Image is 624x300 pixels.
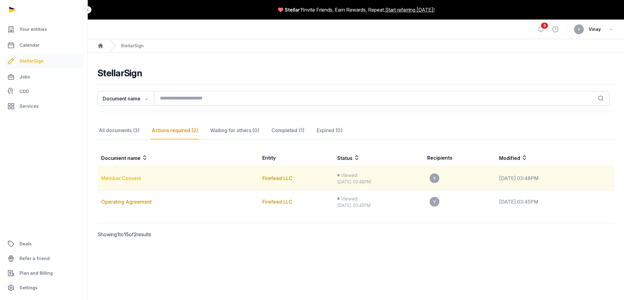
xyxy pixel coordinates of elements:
span: V [433,200,436,204]
th: Status [334,149,424,167]
nav: Breadcrumb [88,39,624,53]
a: Services [5,99,83,114]
iframe: Chat Widget [515,230,624,300]
a: CDD [5,85,83,98]
span: Calendar [19,42,40,49]
span: Viewed [341,195,357,202]
div: StellarSign [121,43,144,49]
span: 15 [124,231,129,237]
p: Showing to of results [97,223,219,245]
span: Vinay [589,26,601,33]
span: Refer a friend [19,255,50,262]
th: Modified [495,149,614,167]
div: Waiting for others (0) [209,122,261,139]
span: Plan and Billing [19,269,53,277]
div: Expired (0) [315,122,344,139]
td: [DATE] 03:45PM [495,190,598,214]
span: Viewed [341,172,357,179]
a: StellarSign [5,54,83,68]
span: 2 [134,231,137,237]
h2: StellarSign [97,67,614,78]
span: Deals [19,240,32,248]
td: [DATE] 03:48PM [495,167,598,190]
span: 1 [117,231,119,237]
a: Deals [5,237,83,251]
a: Calendar [5,38,83,52]
th: Document name [97,149,259,167]
div: Completed (1) [270,122,306,139]
a: Your entities [5,22,83,37]
span: Services [19,103,39,110]
a: Settings [5,280,83,295]
span: Stellar? [285,6,303,13]
a: Jobs [5,70,83,84]
span: 5 [541,23,548,29]
div: [DATE] 03:48PM [337,179,420,185]
a: Start referring [DATE]! [385,6,434,13]
a: Firefeed LLC [262,199,292,205]
th: Recipients [424,149,495,167]
span: Settings [19,284,37,291]
button: V [574,24,584,34]
a: Plan and Billing [5,266,83,280]
button: Document name [97,91,154,106]
span: Jobs [19,73,30,81]
a: Refer a friend [5,251,83,266]
a: Operating Agreement [101,199,152,205]
th: Entity [259,149,334,167]
a: Member Consent [101,175,141,181]
span: CDD [19,88,29,95]
span: V [433,176,436,180]
span: StellarSign [19,57,44,65]
nav: Tabs [97,122,614,139]
div: [DATE] 03:45PM [337,202,420,208]
a: Firefeed LLC [262,175,292,181]
span: V [578,27,580,31]
div: Actions required (2) [151,122,199,139]
div: All documents (3) [97,122,141,139]
span: Your entities [19,26,47,33]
